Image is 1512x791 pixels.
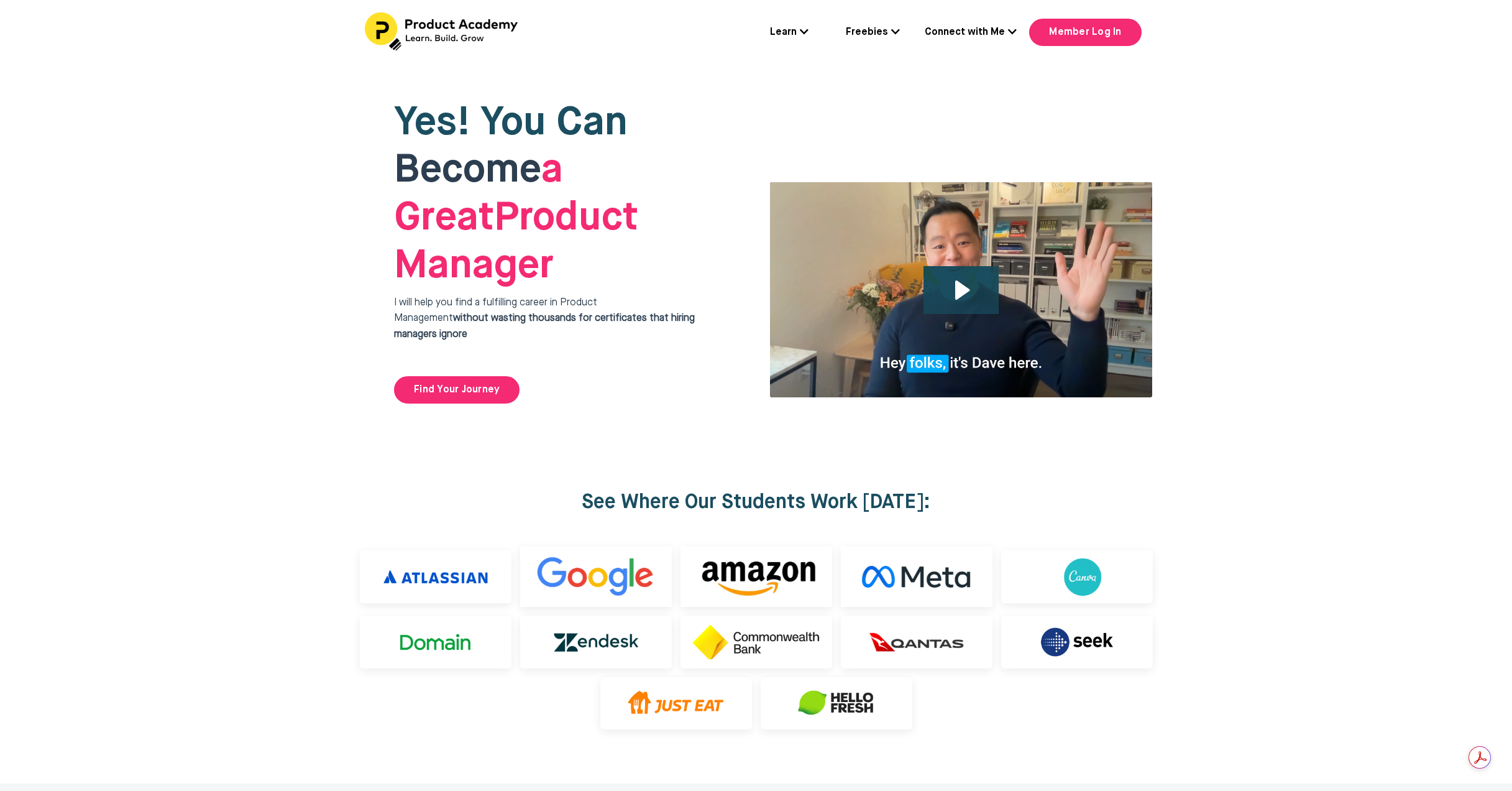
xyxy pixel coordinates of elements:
[582,493,930,512] strong: See Where Our Students Work [DATE]:
[770,25,809,41] a: Learn
[1029,19,1141,46] a: Member Log In
[394,103,628,143] span: Yes! You Can
[394,150,541,190] span: Become
[394,298,695,340] span: I will help you find a fulfilling career in Product Management
[925,25,1017,41] a: Connect with Me
[394,150,563,238] strong: a Great
[394,376,520,404] a: Find Your Journey
[923,266,999,314] button: Play Video: file-uploads/sites/127338/video/4ffeae-3e1-a2cd-5ad6-eac528a42_Why_I_built_product_ac...
[394,150,638,286] span: Product Manager
[394,313,695,340] strong: without wasting thousands for certificates that hiring managers ignore
[846,25,900,41] a: Freebies
[365,12,520,51] img: Header Logo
